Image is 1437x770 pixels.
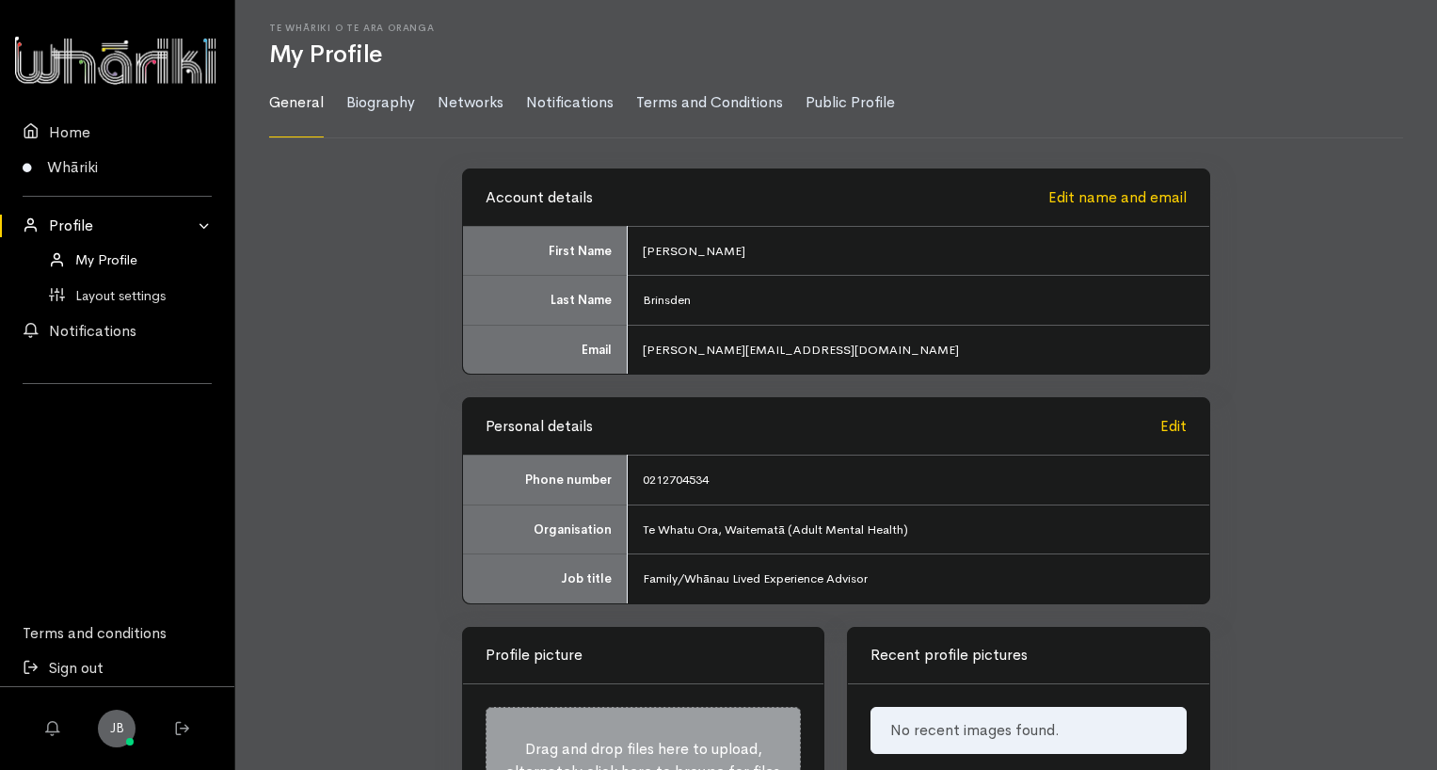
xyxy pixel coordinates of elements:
a: Edit name and email [1048,187,1187,207]
h6: Te Whāriki o te Ara Oranga [269,23,1403,33]
a: Notifications [526,69,614,137]
a: Networks [438,69,503,137]
a: Public Profile [806,69,895,137]
td: [PERSON_NAME][EMAIL_ADDRESS][DOMAIN_NAME] [628,325,1209,374]
td: Organisation [463,505,628,554]
div: Recent profile pictures [848,628,1209,684]
td: Phone number [463,456,628,505]
td: Family/Whānau Lived Experience Advisor [628,554,1209,603]
div: Profile picture [463,628,824,684]
td: Job title [463,554,628,603]
a: JB [98,710,136,747]
td: [PERSON_NAME] [628,226,1209,276]
td: Brinsden [628,276,1209,326]
h1: My Profile [269,41,1403,69]
a: General [269,69,324,137]
td: First Name [463,226,628,276]
td: 0212704534 [628,456,1209,505]
div: Personal details [474,415,1149,438]
div: Account details [474,186,1037,209]
a: Terms and Conditions [636,69,783,137]
a: Edit [1160,416,1187,436]
div: No recent images found. [870,707,1187,754]
a: Biography [346,69,415,137]
td: Te Whatu Ora, Waitematā (Adult Mental Health) [628,505,1209,554]
td: Email [463,325,628,374]
td: Last Name [463,276,628,326]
